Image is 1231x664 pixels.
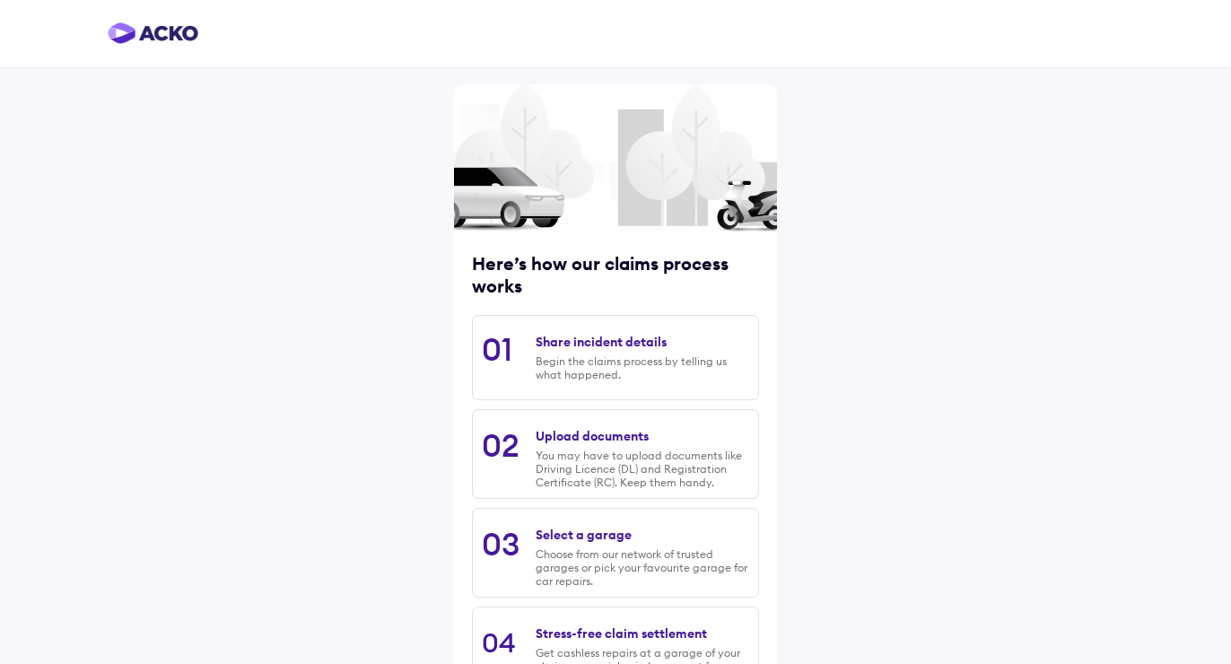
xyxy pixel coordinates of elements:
img: trees [454,30,777,281]
div: Stress-free claim settlement [536,625,707,642]
div: Select a garage [536,527,632,543]
div: 04 [482,625,516,660]
div: Upload documents [536,428,649,444]
div: 03 [482,524,519,564]
div: Choose from our network of trusted garages or pick your favourite garage for car repairs. [536,547,749,588]
div: 02 [482,425,519,465]
img: car and scooter [454,163,777,232]
div: Begin the claims process by telling us what happened. [536,354,749,381]
div: You may have to upload documents like Driving Licence (DL) and Registration Certificate (RC). Kee... [536,449,749,489]
img: horizontal-gradient.png [108,22,198,44]
div: Share incident details [536,334,667,350]
div: 01 [482,329,512,369]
